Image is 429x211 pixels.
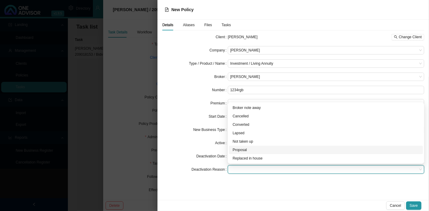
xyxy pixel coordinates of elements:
div: Lapsed [229,129,423,137]
div: Replaced in house [233,155,419,161]
label: Company [209,46,228,54]
span: Files [204,23,212,27]
div: Cancelled [233,113,419,119]
span: Change Client [399,34,422,40]
label: Number [212,86,228,94]
label: Premium [211,99,228,107]
div: Broker note away [229,104,423,112]
div: Converted [233,122,419,128]
label: New Business Type [193,126,228,134]
label: Active [215,139,228,147]
div: Not taken up [233,138,419,144]
div: Broker note away [233,105,419,111]
div: Cancelled [229,112,423,120]
span: Marc Bormann [230,73,422,81]
span: Allan Gray [230,46,422,54]
span: search [394,35,398,39]
button: Save [406,201,421,210]
label: Broker [214,73,228,81]
span: New Policy [171,7,194,12]
button: Cancel [386,201,405,210]
span: Aliases [183,23,195,27]
span: Tasks [222,23,231,27]
span: [PERSON_NAME] [228,35,258,39]
div: Proposal [229,146,423,154]
label: Deactivation Reason [192,165,228,174]
span: Investment / Living Annuity [230,60,422,67]
label: Deactivation Date [196,152,228,160]
div: Lapsed [233,130,419,136]
label: Start Date [209,112,228,121]
label: Type / Product / Name [189,59,228,68]
span: Details [162,23,173,27]
label: Client [216,33,228,41]
span: Cancel [390,203,401,209]
div: Replaced in house [229,154,423,163]
div: Not taken up [229,137,423,146]
button: Change Client [392,34,424,40]
div: Converted [229,120,423,129]
span: Save [410,203,418,209]
span: file-text [165,8,169,12]
div: Proposal [233,147,419,153]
